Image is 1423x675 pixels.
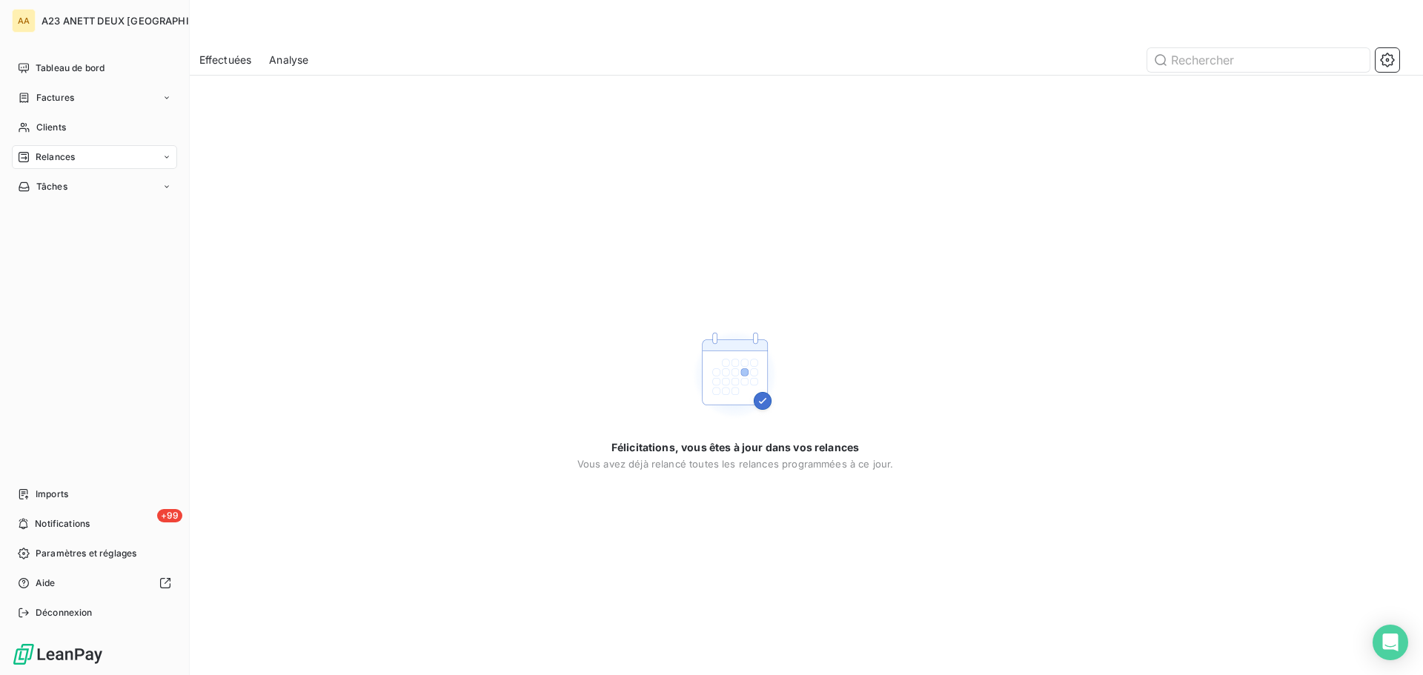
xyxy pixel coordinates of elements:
[12,642,104,666] img: Logo LeanPay
[577,458,894,470] span: Vous avez déjà relancé toutes les relances programmées à ce jour.
[12,571,177,595] a: Aide
[36,180,67,193] span: Tâches
[269,53,308,67] span: Analyse
[157,509,182,522] span: +99
[36,576,56,590] span: Aide
[1147,48,1370,72] input: Rechercher
[12,175,177,199] a: Tâches
[36,61,105,75] span: Tableau de bord
[12,145,177,169] a: Relances
[35,517,90,531] span: Notifications
[36,121,66,134] span: Clients
[36,547,136,560] span: Paramètres et réglages
[611,440,859,455] span: Félicitations, vous êtes à jour dans vos relances
[36,91,74,104] span: Factures
[199,53,252,67] span: Effectuées
[36,150,75,164] span: Relances
[42,15,229,27] span: A23 ANETT DEUX [GEOGRAPHIC_DATA]
[36,606,93,619] span: Déconnexion
[1373,625,1408,660] div: Open Intercom Messenger
[12,56,177,80] a: Tableau de bord
[12,542,177,565] a: Paramètres et réglages
[36,488,68,501] span: Imports
[12,9,36,33] div: AA
[12,482,177,506] a: Imports
[688,327,783,422] img: Empty state
[12,116,177,139] a: Clients
[12,86,177,110] a: Factures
